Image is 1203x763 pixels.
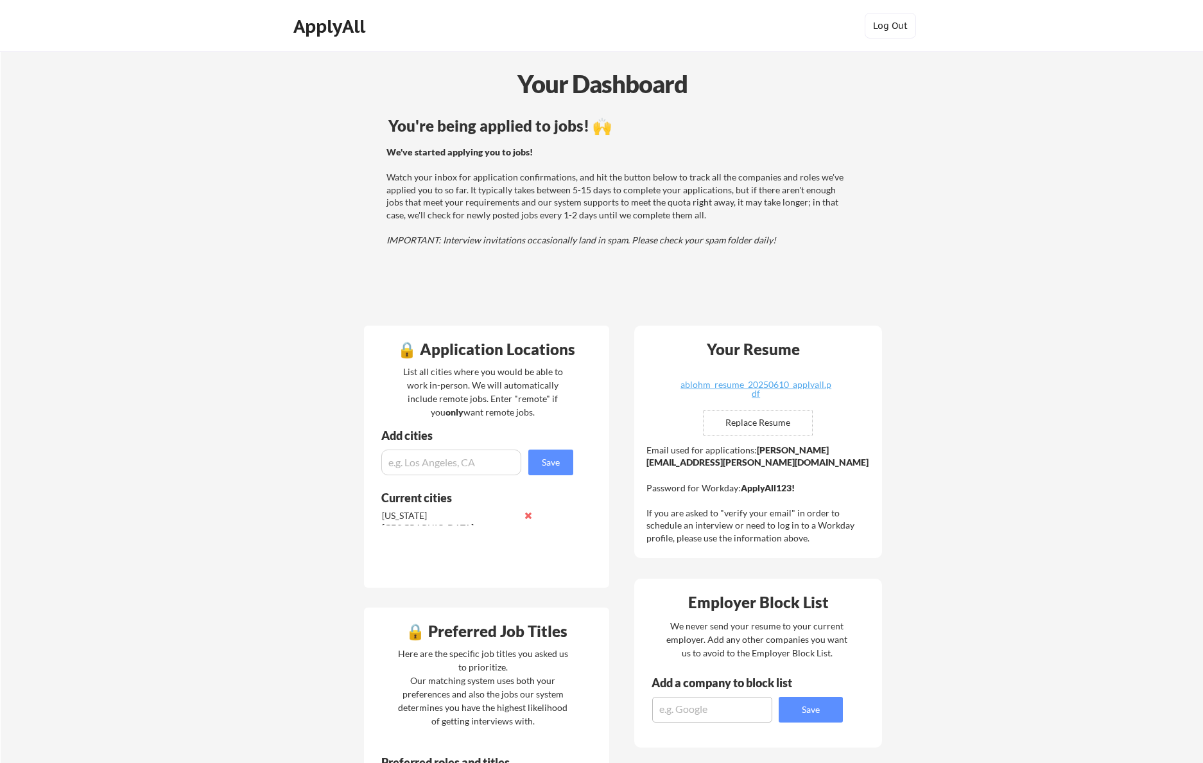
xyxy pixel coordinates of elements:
[741,482,795,493] strong: ApplyAll123!
[367,342,606,357] div: 🔒 Application Locations
[865,13,916,39] button: Log Out
[680,380,833,400] a: ablohm_resume_20250610_applyall.pdf
[666,619,849,660] div: We never send your resume to your current employer. Add any other companies you want us to avoid ...
[293,15,369,37] div: ApplyAll
[395,365,571,419] div: List all cities where you would be able to work in-person. We will automatically include remote j...
[395,647,571,728] div: Here are the specific job titles you asked us to prioritize. Our matching system uses both your p...
[639,595,878,610] div: Employer Block List
[446,407,463,417] strong: only
[382,509,517,534] div: [US_STATE][GEOGRAPHIC_DATA]
[388,118,851,134] div: You're being applied to jobs! 🙌
[386,146,849,247] div: Watch your inbox for application confirmations, and hit the button below to track all the compani...
[646,444,873,545] div: Email used for applications: Password for Workday: If you are asked to "verify your email" in ord...
[690,342,817,357] div: Your Resume
[381,450,521,475] input: e.g. Los Angeles, CA
[646,444,869,468] strong: [PERSON_NAME][EMAIL_ADDRESS][PERSON_NAME][DOMAIN_NAME]
[1,66,1203,102] div: Your Dashboard
[386,234,776,245] em: IMPORTANT: Interview invitations occasionally land in spam. Please check your spam folder daily!
[680,380,833,398] div: ablohm_resume_20250610_applyall.pdf
[381,492,559,504] div: Current cities
[528,450,573,475] button: Save
[779,697,843,723] button: Save
[367,624,606,639] div: 🔒 Preferred Job Titles
[652,677,812,688] div: Add a company to block list
[381,430,576,441] div: Add cities
[386,146,533,157] strong: We've started applying you to jobs!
